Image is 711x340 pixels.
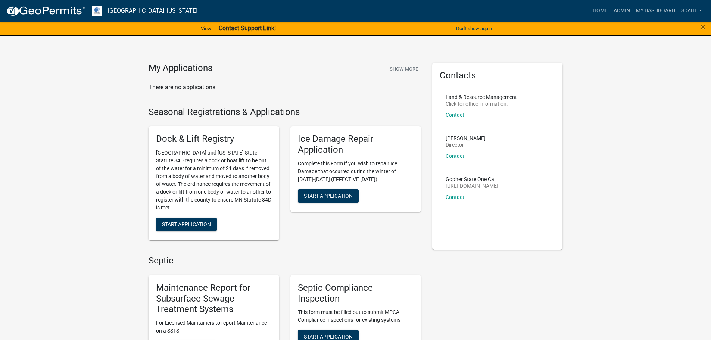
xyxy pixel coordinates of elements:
a: Admin [611,4,633,18]
button: Show More [387,63,421,75]
h5: Septic Compliance Inspection [298,283,414,304]
p: Complete this Form if you wish to repair Ice Damage that occurred during the winter of [DATE]-[DA... [298,160,414,183]
span: Start Application [304,193,353,199]
button: Start Application [156,218,217,231]
a: View [198,22,214,35]
span: Start Application [304,334,353,340]
p: Land & Resource Management [446,94,517,100]
a: Home [590,4,611,18]
span: × [701,22,705,32]
a: sdahl [678,4,705,18]
p: For Licensed Maintainers to report Maintenance on a SSTS [156,319,272,335]
p: There are no applications [149,83,421,92]
h4: Septic [149,255,421,266]
button: Close [701,22,705,31]
a: Contact [446,194,464,200]
p: [GEOGRAPHIC_DATA] and [US_STATE] State Statute 84D requires a dock or boat lift to be out of the ... [156,149,272,212]
strong: Contact Support Link! [219,25,276,32]
h5: Maintenance Report for Subsurface Sewage Treatment Systems [156,283,272,315]
h5: Dock & Lift Registry [156,134,272,144]
span: Start Application [162,221,211,227]
a: My Dashboard [633,4,678,18]
button: Start Application [298,189,359,203]
h5: Contacts [440,70,555,81]
p: Click for office information: [446,101,517,106]
a: [GEOGRAPHIC_DATA], [US_STATE] [108,4,197,17]
button: Don't show again [453,22,495,35]
img: Otter Tail County, Minnesota [92,6,102,16]
p: Gopher State One Call [446,177,498,182]
a: Contact [446,112,464,118]
p: Director [446,142,486,147]
h5: Ice Damage Repair Application [298,134,414,155]
h4: My Applications [149,63,212,74]
p: [PERSON_NAME] [446,135,486,141]
h4: Seasonal Registrations & Applications [149,107,421,118]
p: [URL][DOMAIN_NAME] [446,183,498,188]
a: Contact [446,153,464,159]
p: This form must be filled out to submit MPCA Compliance Inspections for existing systems [298,308,414,324]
